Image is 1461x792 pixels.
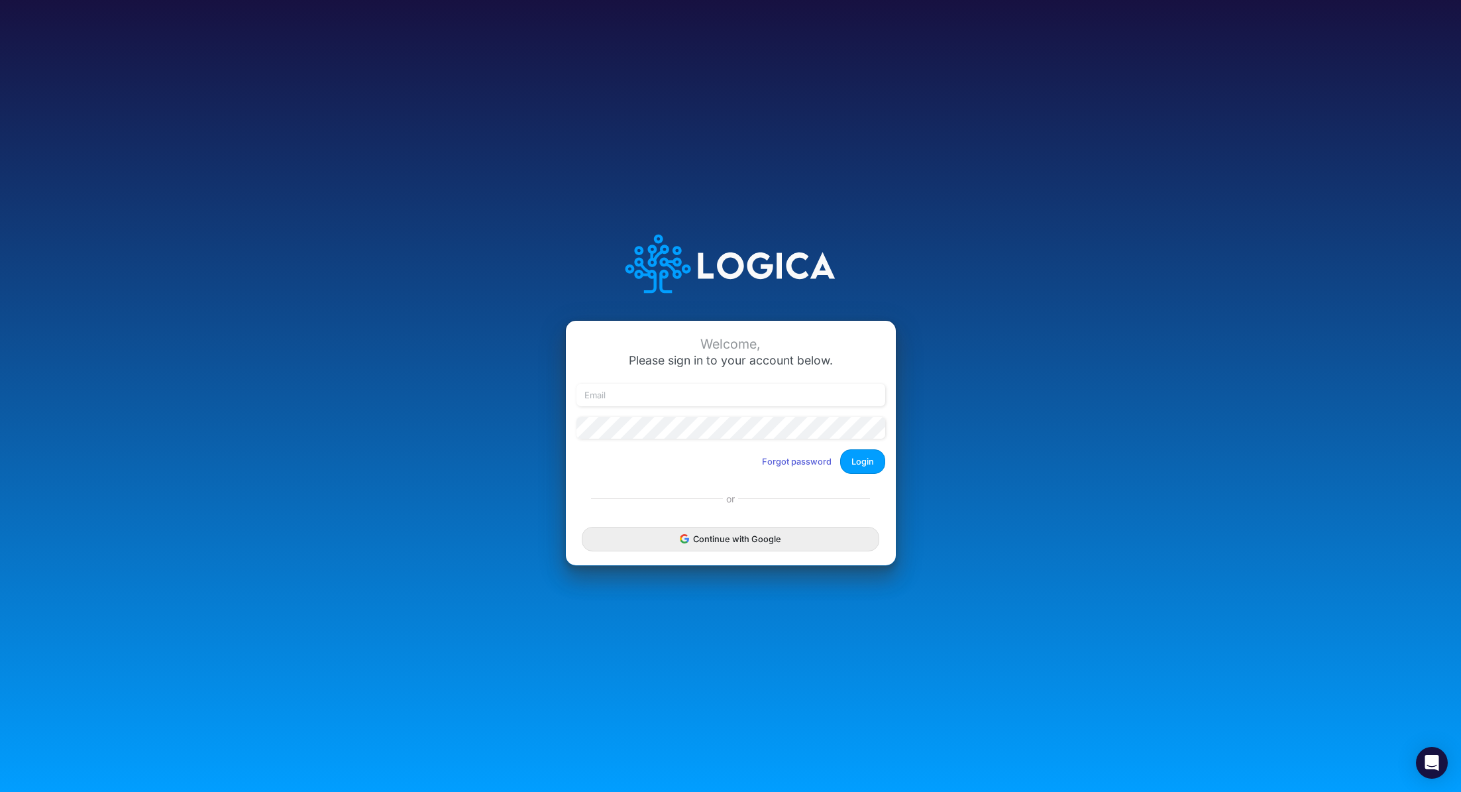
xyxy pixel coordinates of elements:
input: Email [576,384,885,406]
button: Forgot password [753,451,840,473]
button: Login [840,449,885,474]
div: Open Intercom Messenger [1416,747,1448,779]
div: Welcome, [576,337,885,352]
button: Continue with Google [582,527,879,551]
span: Please sign in to your account below. [629,353,833,367]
